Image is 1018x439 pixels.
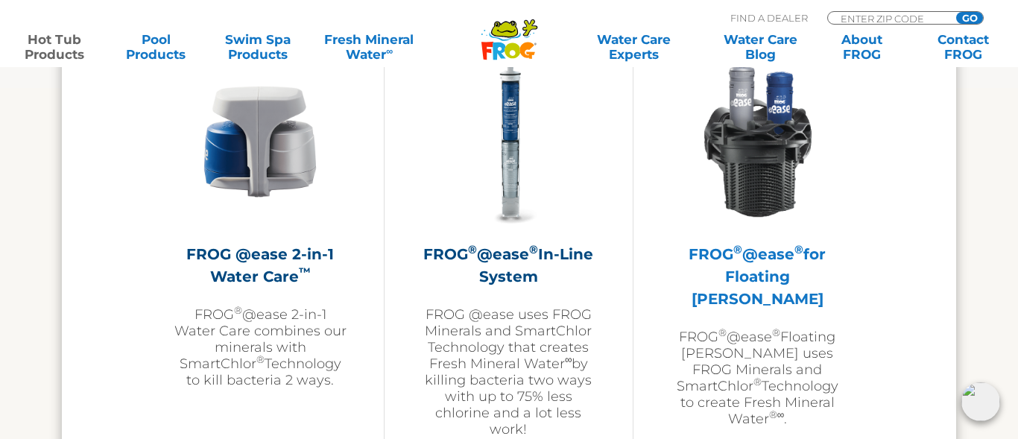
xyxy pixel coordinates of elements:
[116,32,195,62] a: PoolProducts
[777,408,785,420] sup: ∞
[772,326,780,338] sup: ®
[671,55,844,228] img: InLineWeir_Front_High_inserting-v2-300x300.png
[218,32,297,62] a: Swim SpaProducts
[422,55,595,228] img: inline-system-300x300.png
[753,376,762,388] sup: ®
[256,353,265,365] sup: ®
[671,243,844,310] h2: FROG @ease for Floating [PERSON_NAME]
[299,265,311,279] sup: ™
[569,32,698,62] a: Water CareExperts
[529,242,538,256] sup: ®
[956,12,983,24] input: GO
[174,55,347,228] img: @ease-2-in-1-Holder-v2-300x300.png
[422,306,595,438] p: FROG @ease uses FROG Minerals and SmartChlor Technology that creates Fresh Mineral Water by killi...
[839,12,940,25] input: Zip Code Form
[718,326,727,338] sup: ®
[15,32,94,62] a: Hot TubProducts
[320,32,419,62] a: Fresh MineralWater∞
[730,11,808,25] p: Find A Dealer
[468,242,477,256] sup: ®
[961,382,1000,421] img: openIcon
[174,243,347,288] h2: FROG @ease 2-in-1 Water Care
[422,243,595,288] h2: FROG @ease In-Line System
[769,408,777,420] sup: ®
[721,32,800,62] a: Water CareBlog
[565,353,572,365] sup: ∞
[924,32,1003,62] a: ContactFROG
[794,242,803,256] sup: ®
[733,242,742,256] sup: ®
[174,306,347,388] p: FROG @ease 2-in-1 Water Care combines our minerals with SmartChlor Technology to kill bacteria 2 ...
[671,329,844,427] p: FROG @ease Floating [PERSON_NAME] uses FROG Minerals and SmartChlor Technology to create Fresh Mi...
[386,45,393,57] sup: ∞
[234,304,242,316] sup: ®
[823,32,902,62] a: AboutFROG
